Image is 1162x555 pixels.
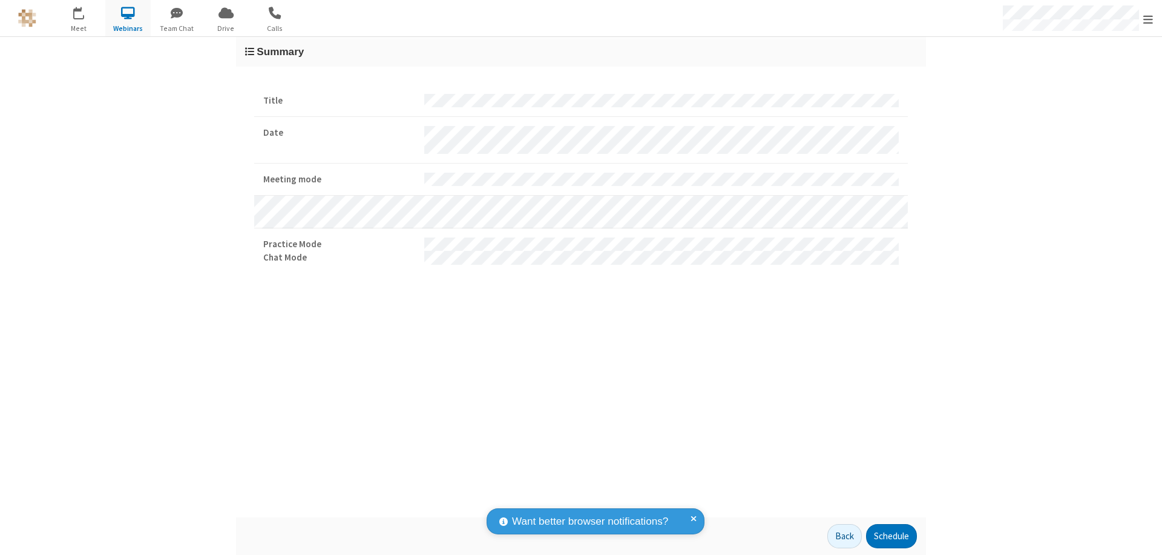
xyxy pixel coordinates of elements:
strong: Meeting mode [263,173,415,187]
strong: Title [263,94,415,108]
span: Webinars [105,23,151,34]
span: Drive [203,23,249,34]
div: 3 [82,7,90,16]
img: QA Selenium DO NOT DELETE OR CHANGE [18,9,36,27]
span: Calls [252,23,298,34]
button: Back [827,524,862,548]
span: Meet [56,23,102,34]
strong: Date [263,126,415,140]
span: Want better browser notifications? [512,514,668,530]
span: Summary [257,45,304,58]
strong: Chat Mode [263,251,415,265]
button: Schedule [866,524,917,548]
span: Team Chat [154,23,200,34]
strong: Practice Mode [263,238,415,251]
iframe: Chat [1132,523,1153,547]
